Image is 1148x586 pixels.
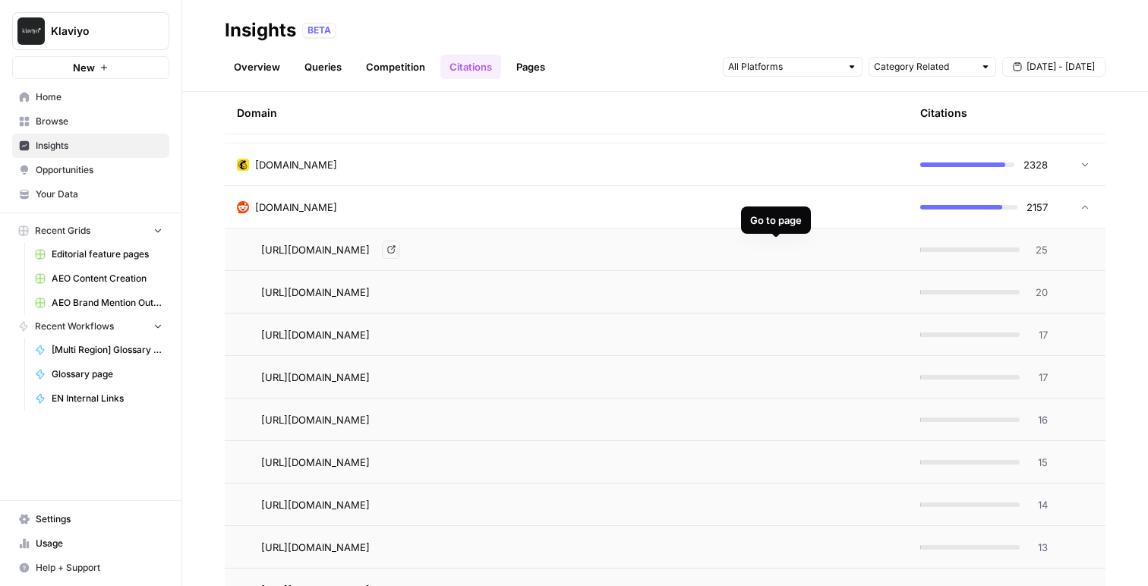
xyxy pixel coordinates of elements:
img: m2cl2pnoess66jx31edqk0jfpcfn [237,201,249,213]
span: [Multi Region] Glossary Page [52,343,162,357]
span: New [73,60,95,75]
button: [DATE] - [DATE] [1002,57,1105,77]
a: AEO Content Creation [28,266,169,291]
a: Your Data [12,182,169,206]
span: Help + Support [36,561,162,575]
a: AEO Brand Mention Outreach [28,291,169,315]
span: AEO Brand Mention Outreach [52,296,162,310]
img: pg21ys236mnd3p55lv59xccdo3xy [237,159,249,171]
div: Go to page [750,213,802,228]
a: Glossary page [28,362,169,386]
span: EN Internal Links [52,392,162,405]
span: [URL][DOMAIN_NAME] [261,242,370,257]
span: [DOMAIN_NAME] [255,157,337,172]
a: Citations [440,55,501,79]
span: Klaviyo [51,24,143,39]
a: Go to page https://www.reddit.com/r/email/comments/1e665v1/whats_the_best_way_to_personalize_emai... [382,241,400,259]
a: Settings [12,507,169,531]
span: Insights [36,139,162,153]
a: [Multi Region] Glossary Page [28,338,169,362]
span: [URL][DOMAIN_NAME] [261,540,370,555]
a: Opportunities [12,158,169,182]
a: Usage [12,531,169,556]
span: Glossary page [52,367,162,381]
a: Overview [225,55,289,79]
span: [URL][DOMAIN_NAME] [261,285,370,300]
span: Editorial feature pages [52,247,162,261]
button: Recent Workflows [12,315,169,338]
span: [URL][DOMAIN_NAME] [261,327,370,342]
span: [URL][DOMAIN_NAME] [261,455,370,470]
span: [DOMAIN_NAME] [255,200,337,215]
a: Pages [507,55,554,79]
span: [URL][DOMAIN_NAME] [261,412,370,427]
span: AEO Content Creation [52,272,162,285]
button: Help + Support [12,556,169,580]
span: Recent Workflows [35,320,114,333]
span: Browse [36,115,162,128]
a: Editorial feature pages [28,242,169,266]
span: 2328 [1023,157,1048,172]
span: 17 [1029,327,1048,342]
span: Opportunities [36,163,162,177]
input: Category Related [874,59,974,74]
span: [URL][DOMAIN_NAME] [261,370,370,385]
span: 17 [1029,370,1048,385]
span: Settings [36,512,162,526]
a: Competition [357,55,434,79]
span: [DATE] - [DATE] [1027,60,1095,74]
span: Home [36,90,162,104]
img: Klaviyo Logo [17,17,45,45]
span: Usage [36,537,162,550]
span: 16 [1029,412,1048,427]
a: Home [12,85,169,109]
span: [URL][DOMAIN_NAME] [261,497,370,512]
span: Your Data [36,187,162,201]
span: 25 [1029,242,1048,257]
span: 20 [1029,285,1048,300]
a: Insights [12,134,169,158]
div: Citations [920,92,967,134]
span: Recent Grids [35,224,90,238]
button: Workspace: Klaviyo [12,12,169,50]
div: Insights [225,18,296,43]
a: Queries [295,55,351,79]
div: BETA [302,23,336,38]
button: Recent Grids [12,219,169,242]
input: All Platforms [728,59,840,74]
span: 14 [1029,497,1048,512]
a: Browse [12,109,169,134]
button: New [12,56,169,79]
span: 15 [1029,455,1048,470]
div: Domain [237,92,896,134]
a: EN Internal Links [28,386,169,411]
span: 13 [1029,540,1048,555]
span: 2157 [1027,200,1048,215]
